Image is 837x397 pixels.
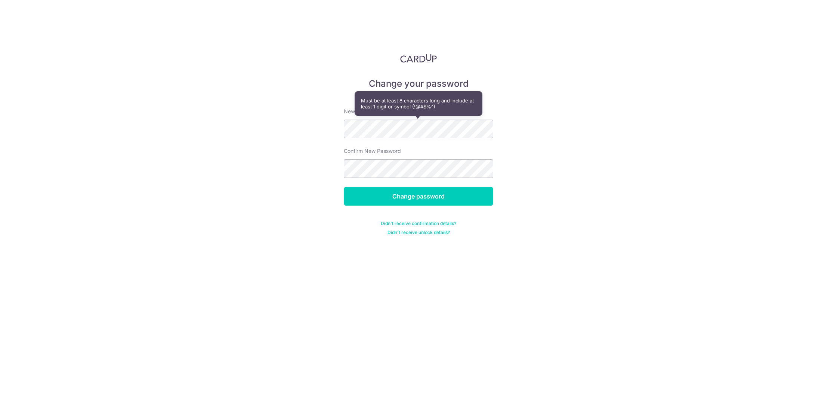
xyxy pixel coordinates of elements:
a: Didn't receive confirmation details? [381,221,456,227]
img: CardUp Logo [400,54,437,63]
h5: Change your password [344,78,493,90]
label: Confirm New Password [344,147,401,155]
label: New password [344,108,380,115]
a: Didn't receive unlock details? [387,230,450,236]
div: Must be at least 8 characters long and include at least 1 digit or symbol (!@#$%^) [355,92,482,116]
input: Change password [344,187,493,206]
